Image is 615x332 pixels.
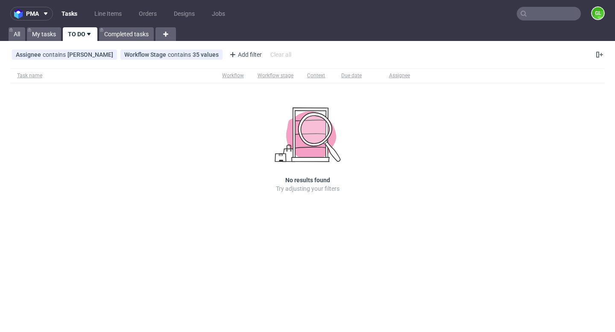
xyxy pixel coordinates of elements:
div: Context [307,72,328,79]
span: contains [43,51,67,58]
h3: No results found [285,176,330,184]
div: Clear all [269,49,293,61]
a: All [9,27,25,41]
div: [PERSON_NAME] [67,51,113,58]
div: Workflow [222,72,244,79]
div: 35 values [193,51,219,58]
a: Orders [134,7,162,20]
p: Try adjusting your filters [276,184,340,193]
a: Completed tasks [99,27,154,41]
span: Workflow Stage [124,51,168,58]
span: Assignee [16,51,43,58]
div: Assignee [389,72,410,79]
div: Workflow stage [258,72,293,79]
a: My tasks [27,27,61,41]
a: TO DO [63,27,97,41]
div: Add filter [226,48,264,61]
span: Due date [341,72,375,79]
span: pma [26,11,39,17]
a: Designs [169,7,200,20]
span: Task name [17,72,208,79]
span: contains [168,51,193,58]
figcaption: GL [592,7,604,19]
button: pma [10,7,53,20]
a: Line Items [89,7,127,20]
a: Tasks [56,7,82,20]
a: Jobs [207,7,230,20]
img: logo [14,9,26,19]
